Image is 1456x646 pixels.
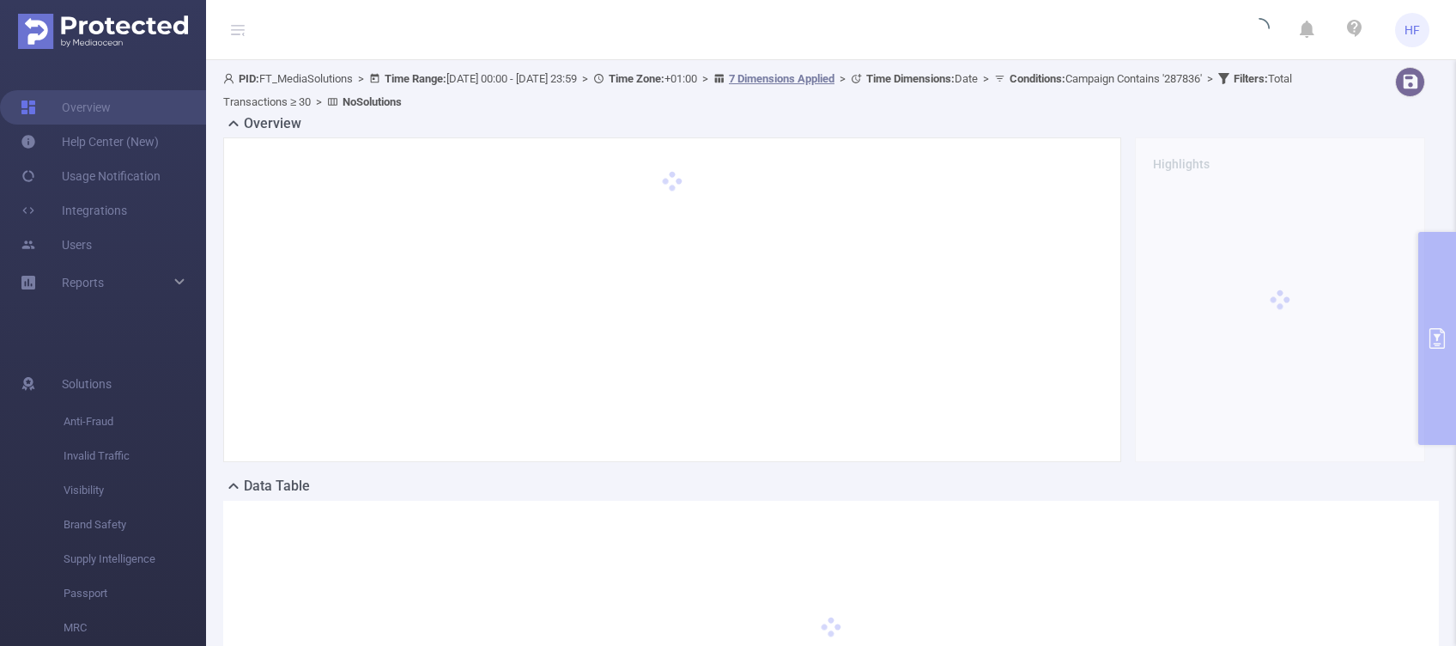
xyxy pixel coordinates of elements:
span: Passport [64,576,206,611]
b: PID: [239,72,259,85]
span: Solutions [62,367,112,401]
span: Anti-Fraud [64,405,206,439]
span: > [353,72,369,85]
img: Protected Media [18,14,188,49]
b: Conditions : [1010,72,1065,85]
span: Date [866,72,978,85]
span: FT_MediaSolutions [DATE] 00:00 - [DATE] 23:59 +01:00 [223,72,1292,108]
span: > [697,72,713,85]
span: > [978,72,994,85]
span: > [1202,72,1218,85]
b: Filters : [1234,72,1268,85]
span: Supply Intelligence [64,542,206,576]
b: No Solutions [343,95,402,108]
i: icon: user [223,73,239,84]
span: HF [1404,13,1420,47]
h2: Overview [244,113,301,134]
i: icon: loading [1249,18,1270,42]
a: Users [21,228,92,262]
a: Usage Notification [21,159,161,193]
span: > [311,95,327,108]
a: Reports [62,265,104,300]
b: Time Zone: [609,72,664,85]
span: MRC [64,611,206,645]
span: Campaign Contains '287836' [1010,72,1202,85]
u: 7 Dimensions Applied [729,72,834,85]
h2: Data Table [244,476,310,497]
span: Visibility [64,473,206,508]
a: Help Center (New) [21,125,159,159]
a: Overview [21,90,111,125]
b: Time Range: [385,72,446,85]
b: Time Dimensions : [866,72,955,85]
a: Integrations [21,193,127,228]
span: > [834,72,851,85]
span: Reports [62,276,104,289]
span: > [577,72,593,85]
span: Brand Safety [64,508,206,542]
span: Invalid Traffic [64,439,206,473]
